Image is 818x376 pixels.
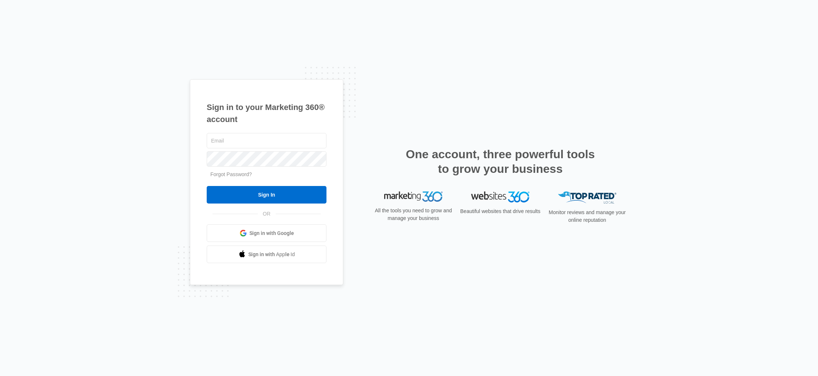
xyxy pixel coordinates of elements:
a: Forgot Password? [210,171,252,177]
a: Sign in with Google [207,224,326,242]
input: Email [207,133,326,148]
a: Sign in with Apple Id [207,246,326,263]
input: Sign In [207,186,326,204]
img: Websites 360 [471,191,530,202]
img: Top Rated Local [558,191,616,204]
p: Beautiful websites that drive results [459,208,541,215]
span: Sign in with Google [249,229,294,237]
h1: Sign in to your Marketing 360® account [207,101,326,125]
p: Monitor reviews and manage your online reputation [546,209,628,224]
img: Marketing 360 [384,191,443,202]
p: All the tools you need to grow and manage your business [372,207,454,222]
span: OR [258,210,276,218]
h2: One account, three powerful tools to grow your business [404,147,597,176]
span: Sign in with Apple Id [248,251,295,258]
